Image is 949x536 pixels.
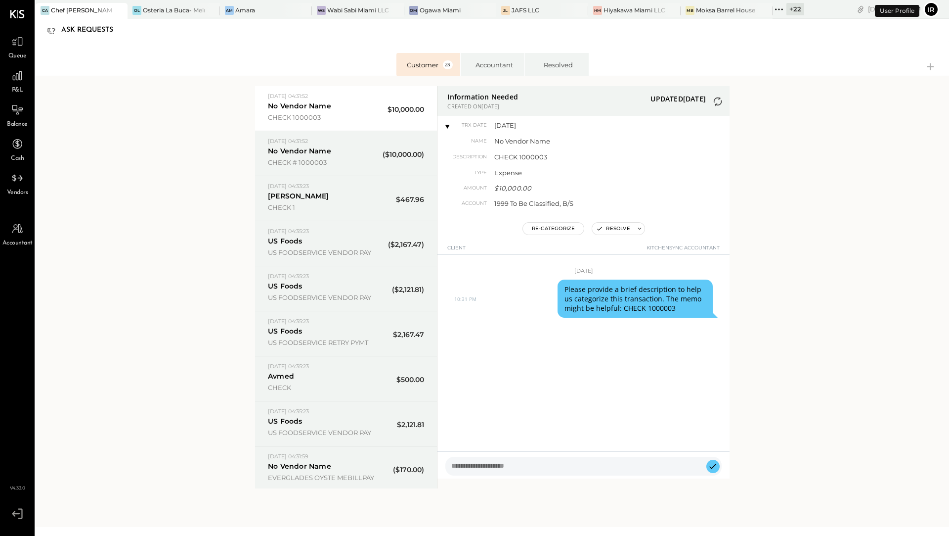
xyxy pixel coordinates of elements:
span: ($10,000.00) [383,150,424,159]
span: Information Needed [447,92,518,101]
div: WS [317,6,326,15]
span: US FOODSERVICE VENDOR PAY [268,248,378,257]
div: No Vendor Name [268,146,331,156]
div: Avmed [268,372,294,381]
div: OM [409,6,418,15]
div: US Foods [268,282,302,291]
span: $10,000.00 [494,184,531,192]
span: P&L [12,86,23,95]
a: Cash [0,135,34,163]
div: Accountant [471,60,518,69]
div: User Profile [875,5,919,17]
span: Cash [11,154,24,163]
span: Name [447,138,487,145]
span: 23 [443,60,453,69]
span: TRX Date [447,122,487,129]
div: No Vendor Name [268,101,331,111]
span: Accountant [2,239,33,248]
span: EVERGLADES OYSTE MEBILLPAY [268,473,378,482]
span: Queue [8,52,27,61]
span: Client [447,244,466,257]
div: JL [501,6,510,15]
span: [DATE] 04:35:23 [268,228,309,235]
div: US Foods [268,417,302,426]
div: CA [41,6,49,15]
span: ($2,167.47) [388,240,424,249]
a: Accountant [0,219,34,248]
span: Description [447,153,487,160]
div: Osteria La Buca- Melrose [143,6,205,14]
blockquote: Please provide a brief description to help us categorize this transaction. The memo might be help... [558,280,713,318]
div: Chef [PERSON_NAME]'s Vineyard Restaurant [51,6,113,14]
div: Amara [235,6,255,14]
span: Type [447,169,487,176]
div: Ask Requests [61,22,123,38]
div: Ogawa Miami [420,6,461,14]
a: Vendors [0,169,34,197]
span: [DATE] 04:35:23 [268,408,309,415]
div: JAFS LLC [512,6,539,14]
span: CHECK 1000003 [494,152,628,161]
a: Queue [0,32,34,61]
button: Resolve [592,223,634,235]
span: US FOODSERVICE RETRY PYMT [268,338,378,347]
div: Am [225,6,234,15]
div: MB [686,6,694,15]
div: [PERSON_NAME] [268,192,329,201]
button: Re-Categorize [523,223,584,235]
span: CREATED ON [DATE] [447,102,518,110]
span: US FOODSERVICE VENDOR PAY [268,293,378,302]
span: [DATE] 04:31:52 [268,138,308,145]
span: UPDATED [DATE] [650,94,706,103]
li: Resolved [524,53,589,76]
span: 1999 To Be Classified, B/S [494,199,628,208]
span: Expense [494,168,628,177]
span: No Vendor Name [494,137,628,146]
span: [DATE] 04:31:59 [268,453,308,460]
span: Vendors [7,189,28,197]
span: US FOODSERVICE VENDOR PAY [268,428,378,437]
div: No Vendor Name [268,462,331,471]
div: Customer [406,60,453,69]
div: HM [593,6,602,15]
button: Ir [923,1,939,17]
div: + 22 [786,3,804,15]
div: US Foods [268,237,302,246]
div: US Foods [268,327,302,336]
span: [DATE] 04:33:23 [268,183,309,190]
span: Amount [447,185,487,192]
div: copy link [856,4,865,14]
a: Balance [0,100,34,129]
span: $467.96 [396,195,424,204]
span: Balance [7,120,28,129]
span: [DATE] 04:35:23 [268,363,309,370]
span: Account [447,200,487,207]
span: CHECK 1 [268,203,378,212]
div: Hiyakawa Miami LLC [604,6,665,14]
span: $2,167.47 [393,330,424,340]
span: [DATE] 04:35:23 [268,318,309,325]
div: Wabi Sabi Miami LLC [327,6,389,14]
div: [DATE] [447,255,720,275]
span: $2,121.81 [397,420,424,430]
span: [DATE] 04:35:23 [268,273,309,280]
span: KitchenSync Accountant [647,244,720,257]
span: ($2,121.81) [392,285,424,294]
a: P&L [0,66,34,95]
span: ($170.00) [393,465,424,475]
span: CHECK 1000003 [268,113,378,122]
span: [DATE] [494,121,628,130]
span: $10,000.00 [388,105,424,114]
div: [DATE] [868,4,921,14]
span: CHECK [268,383,378,392]
div: OL [132,6,141,15]
time: 10:31 PM [454,296,476,302]
span: [DATE] 04:31:52 [268,93,308,99]
span: $500.00 [396,375,424,385]
div: Moksa Barrel House [696,6,755,14]
span: CHECK # 1000003 [268,158,378,167]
